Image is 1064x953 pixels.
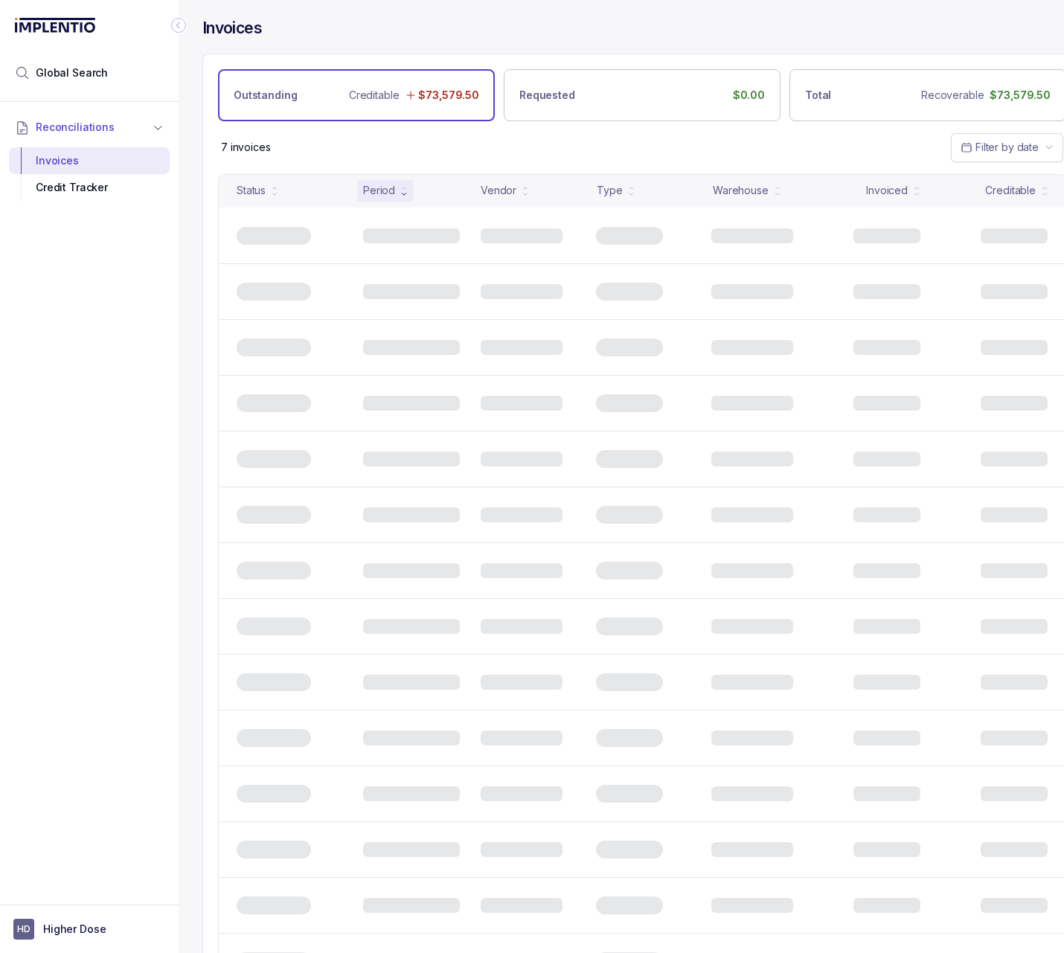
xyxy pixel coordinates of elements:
p: Outstanding [234,88,297,103]
div: Creditable [985,183,1036,198]
div: Reconciliations [9,144,170,205]
div: Status [237,183,266,198]
div: Collapse Icon [170,16,188,34]
p: Total [805,88,831,103]
search: Date Range Picker [961,140,1039,155]
div: Credit Tracker [21,174,158,201]
button: Date Range Picker [951,133,1063,161]
p: 7 invoices [221,140,271,155]
div: Remaining page entries [221,140,271,155]
span: Filter by date [975,141,1039,153]
div: Warehouse [713,183,769,198]
div: Invoiced [866,183,908,198]
p: $73,579.50 [990,88,1051,103]
h4: Invoices [202,18,262,39]
div: Type [597,183,622,198]
p: Requested [519,88,575,103]
div: Vendor [481,183,516,198]
span: User initials [13,919,34,940]
p: Creditable [349,88,400,103]
p: Higher Dose [43,922,106,937]
span: Global Search [36,65,108,80]
p: $0.00 [733,88,765,103]
span: Reconciliations [36,120,115,135]
button: User initialsHigher Dose [13,919,165,940]
div: Period [363,183,395,198]
div: Invoices [21,147,158,174]
p: Recoverable [921,88,984,103]
button: Reconciliations [9,111,170,144]
p: $73,579.50 [418,88,479,103]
